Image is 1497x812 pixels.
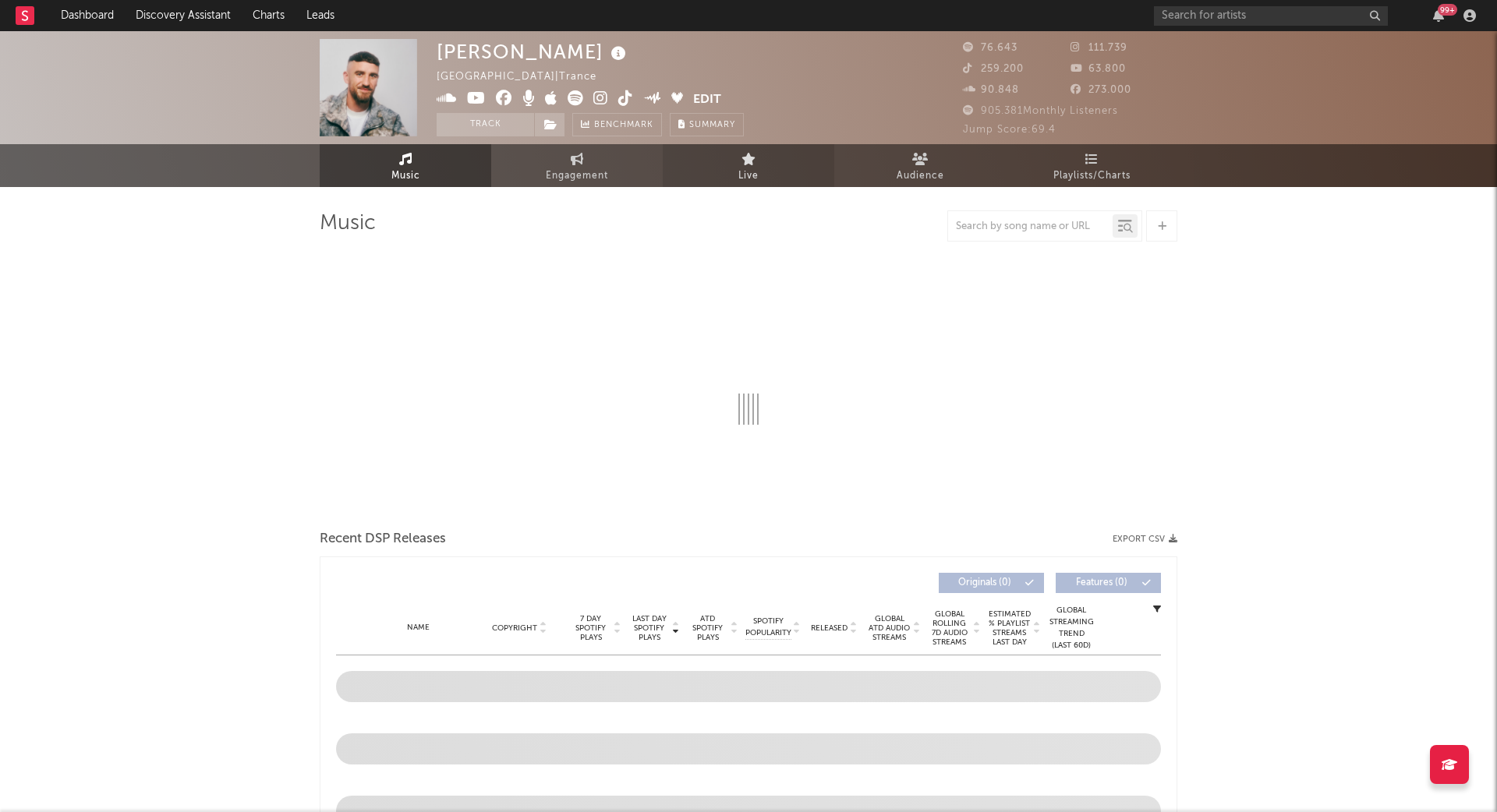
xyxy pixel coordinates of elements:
[1066,578,1138,588] span: Features ( 0 )
[437,68,614,86] div: [GEOGRAPHIC_DATA] | Trance
[963,64,1024,74] span: 259.200
[949,578,1021,588] span: Originals ( 0 )
[491,144,663,187] a: Engagement
[738,167,759,185] span: Live
[948,221,1113,233] input: Search by song name or URL
[963,43,1017,53] span: 76.643
[963,125,1056,135] span: Jump Score: 69.4
[1154,6,1388,26] input: Search for artists
[320,144,491,187] a: Music
[687,614,728,642] span: ATD Spotify Plays
[570,614,611,642] span: 7 Day Spotify Plays
[868,614,911,642] span: Global ATD Audio Streams
[928,609,971,647] span: Global Rolling 7D Audio Streams
[663,144,834,187] a: Live
[437,39,630,65] div: [PERSON_NAME]
[572,113,662,136] a: Benchmark
[963,106,1118,116] span: 905.381 Monthly Listeners
[897,167,944,185] span: Audience
[745,616,791,639] span: Spotify Popularity
[1053,167,1131,185] span: Playlists/Charts
[594,116,653,135] span: Benchmark
[1006,144,1177,187] a: Playlists/Charts
[1056,573,1161,593] button: Features(0)
[1071,43,1127,53] span: 111.739
[1433,9,1444,22] button: 99+
[1071,64,1126,74] span: 63.800
[1071,85,1131,95] span: 273.000
[963,85,1019,95] span: 90.848
[939,573,1044,593] button: Originals(0)
[834,144,1006,187] a: Audience
[1113,535,1177,544] button: Export CSV
[367,622,469,634] div: Name
[1438,4,1457,16] div: 99 +
[689,121,735,129] span: Summary
[320,530,446,549] span: Recent DSP Releases
[693,90,721,110] button: Edit
[988,609,1031,647] span: Estimated % Playlist Streams Last Day
[492,623,537,633] span: Copyright
[670,113,744,136] button: Summary
[811,623,848,633] span: Released
[437,113,534,136] button: Track
[546,167,608,185] span: Engagement
[1048,605,1095,651] div: Global Streaming Trend (Last 60D)
[391,167,420,185] span: Music
[628,614,670,642] span: Last Day Spotify Plays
